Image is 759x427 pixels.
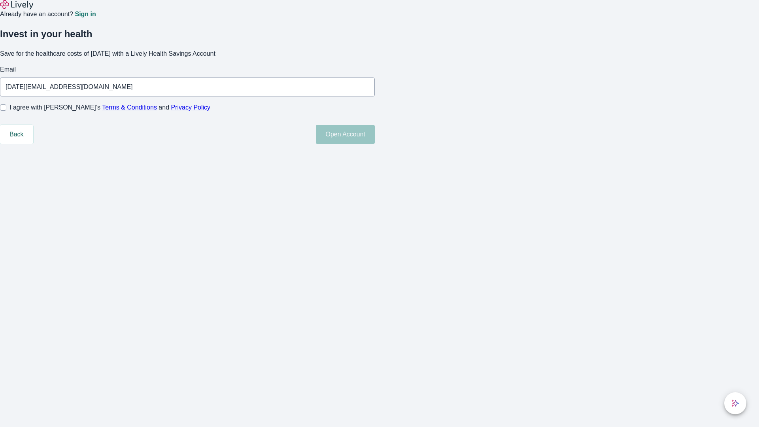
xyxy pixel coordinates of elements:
span: I agree with [PERSON_NAME]’s and [9,103,210,112]
a: Sign in [75,11,96,17]
a: Terms & Conditions [102,104,157,111]
button: chat [724,392,746,414]
svg: Lively AI Assistant [731,399,739,407]
a: Privacy Policy [171,104,211,111]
